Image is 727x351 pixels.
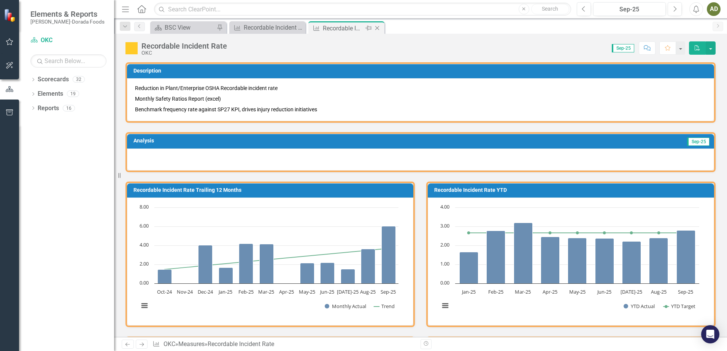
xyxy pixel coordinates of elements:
[612,44,634,52] span: Sep-25
[460,252,478,284] path: Jan-25, 1.64698519. YTD Actual.
[157,288,172,295] text: Oct-24
[603,231,606,234] path: Jun-25, 2.66. YTD Target.
[436,204,706,318] div: Chart. Highcharts interactive chart.
[542,6,558,12] span: Search
[208,340,274,348] div: Recordable Incident Rate
[531,4,569,14] button: Search
[140,203,149,210] text: 8.00
[434,187,710,193] h3: Recordable Incident Rate YTD
[63,105,75,111] div: 16
[360,288,376,295] text: Aug-25
[238,288,254,295] text: Feb-25
[163,340,175,348] a: OKC
[154,3,571,16] input: Search ClearPoint...
[440,241,449,248] text: 2.00
[279,288,294,295] text: Apr-25
[649,238,668,284] path: Aug-25, 2.39445253. YTD Actual.
[568,238,587,284] path: May-25, 2.39942894. YTD Actual.
[595,239,614,284] path: Jun-25, 2.36554016. YTD Actual.
[141,42,227,50] div: Recordable Incident Rate
[440,222,449,229] text: 3.00
[38,90,63,98] a: Elements
[337,288,359,295] text: [DATE]-25
[38,104,59,113] a: Reports
[541,237,560,284] path: Apr-25, 2.45845216. YTD Actual.
[467,231,470,234] path: Jan-25, 2.66. YTD Target.
[624,303,655,310] button: Show YTD Actual
[630,231,633,234] path: Jul-25, 2.66. YTD Target.
[467,231,687,234] g: YTD Target, series 2 of 2. Line with 9 data points.
[707,2,721,16] button: AD
[135,204,405,318] div: Chart. Highcharts interactive chart.
[569,288,586,295] text: May-25
[30,9,105,19] span: Elements & Reports
[361,249,375,284] path: Aug-25, 3.60506512. Monthly Actual.
[325,303,366,310] button: Show Monthly Actual
[621,288,642,295] text: [DATE]-25
[319,288,334,295] text: Jun-25
[258,288,274,295] text: Mar-25
[543,288,557,295] text: Apr-25
[299,288,315,295] text: May-25
[677,231,695,284] path: Sep-25, 2.78187034. YTD Actual.
[177,288,193,295] text: Nov-24
[152,340,415,349] div: » »
[141,50,227,56] div: OKC
[135,84,706,93] p: Reduction in Plant/Enterprise OSHA Recordable incident rate
[678,288,693,295] text: Sep-25
[218,288,232,295] text: Jan-25
[487,231,505,284] path: Feb-25, 2.76484955. YTD Actual.
[135,204,402,318] svg: Interactive chart
[576,231,579,234] path: May-25, 2.66. YTD Target.
[38,75,69,84] a: Scorecards
[341,269,355,284] path: Jul-25, 1.50968463. Monthly Actual.
[198,245,213,284] path: Dec-24, 4.02556232. Monthly Actual.
[239,244,253,284] path: Feb-25, 4.18515108. Monthly Actual.
[514,223,533,284] path: Mar-25, 3.19080028. YTD Actual.
[440,279,449,286] text: 0.00
[133,187,410,193] h3: Recordable Incident Rate Trailing 12 Months
[133,68,710,74] h3: Description
[593,2,666,16] button: Sep-25
[30,54,106,68] input: Search Below...
[139,300,150,311] button: View chart menu, Chart
[198,288,213,295] text: Dec-24
[219,268,233,284] path: Jan-25, 1.64698519. Monthly Actual.
[687,138,710,146] span: Sep-25
[461,288,476,295] text: Jan-25
[125,42,138,54] img: Caution
[323,24,363,33] div: Recordable Incident Rate
[260,244,274,284] path: Mar-25, 4.14976502. Monthly Actual.
[664,303,696,310] button: Show YTD Target
[140,222,149,229] text: 6.00
[135,93,706,104] p: Monthly Safety Ratios Report (excel)
[321,263,335,284] path: Jun-25, 2.18073971. Monthly Actual.
[460,223,695,284] g: YTD Actual, series 1 of 2. Bar series with 9 bars.
[596,5,663,14] div: Sep-25
[152,23,215,32] a: BSC View
[133,138,404,144] h3: Analysis
[67,91,79,97] div: 19
[515,288,531,295] text: Mar-25
[140,241,149,248] text: 4.00
[488,288,503,295] text: Feb-25
[597,288,611,295] text: Jun-25
[622,242,641,284] path: Jul-25, 2.20900196. YTD Actual.
[73,76,85,83] div: 32
[178,340,205,348] a: Measures
[440,260,449,267] text: 1.00
[158,226,396,284] g: Monthly Actual, series 1 of 2. Bar series with 12 bars.
[436,204,703,318] svg: Interactive chart
[381,288,396,295] text: Sep-25
[374,303,395,310] button: Show Trend
[300,263,314,284] path: May-25, 2.14226802. Monthly Actual.
[158,270,172,284] path: Oct-24, 1.4665337. Monthly Actual.
[549,231,552,234] path: Apr-25, 2.66. YTD Target.
[30,36,106,45] a: OKC
[231,23,303,32] a: Recordable Incident Rate
[140,279,149,286] text: 0.00
[440,300,451,311] button: View chart menu, Chart
[382,226,396,284] path: Sep-25, 6.03870812. Monthly Actual.
[135,104,706,113] p: Benchmark frequency rate against SP27 KPI, drives injury reduction initiatives
[165,23,215,32] div: BSC View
